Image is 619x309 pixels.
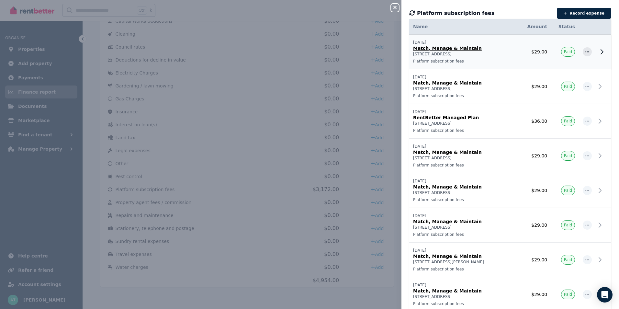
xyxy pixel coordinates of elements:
th: Status [551,19,579,35]
p: [DATE] [413,248,516,253]
span: Paid [564,292,572,297]
p: [STREET_ADDRESS] [413,294,516,299]
p: [DATE] [413,178,516,184]
p: Platform subscription fees [413,232,516,237]
span: Paid [564,223,572,228]
p: Platform subscription fees [413,301,516,306]
span: Paid [564,153,572,158]
p: [DATE] [413,74,516,80]
p: Platform subscription fees [413,59,516,64]
p: [DATE] [413,144,516,149]
p: Platform subscription fees [413,93,516,98]
p: Platform subscription fees [413,163,516,168]
span: Platform subscription fees [417,9,494,17]
span: Paid [564,49,572,54]
div: Open Intercom Messenger [597,287,613,303]
p: [STREET_ADDRESS][PERSON_NAME] [413,259,516,265]
td: $29.00 [520,69,551,104]
button: Record expense [557,8,611,19]
span: Paid [564,84,572,89]
th: Amount [520,19,551,35]
p: Platform subscription fees [413,267,516,272]
p: [STREET_ADDRESS] [413,155,516,161]
th: Name [409,19,520,35]
p: [DATE] [413,109,516,114]
p: RentBetter Managed Plan [413,114,516,121]
p: Match, Manage & Maintain [413,288,516,294]
p: Match, Manage & Maintain [413,149,516,155]
td: $29.00 [520,139,551,173]
p: [DATE] [413,282,516,288]
p: [DATE] [413,40,516,45]
p: Match, Manage & Maintain [413,218,516,225]
p: Match, Manage & Maintain [413,45,516,51]
span: Paid [564,119,572,124]
p: [STREET_ADDRESS] [413,51,516,57]
p: [DATE] [413,213,516,218]
p: [STREET_ADDRESS] [413,225,516,230]
p: Platform subscription fees [413,128,516,133]
p: Match, Manage & Maintain [413,253,516,259]
p: [STREET_ADDRESS] [413,121,516,126]
td: $29.00 [520,173,551,208]
span: Paid [564,257,572,262]
p: Platform subscription fees [413,197,516,202]
td: $29.00 [520,208,551,243]
td: $36.00 [520,104,551,139]
td: $29.00 [520,35,551,69]
p: [STREET_ADDRESS] [413,86,516,91]
span: Paid [564,188,572,193]
td: $29.00 [520,243,551,277]
p: Match, Manage & Maintain [413,80,516,86]
p: Match, Manage & Maintain [413,184,516,190]
p: [STREET_ADDRESS] [413,190,516,195]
